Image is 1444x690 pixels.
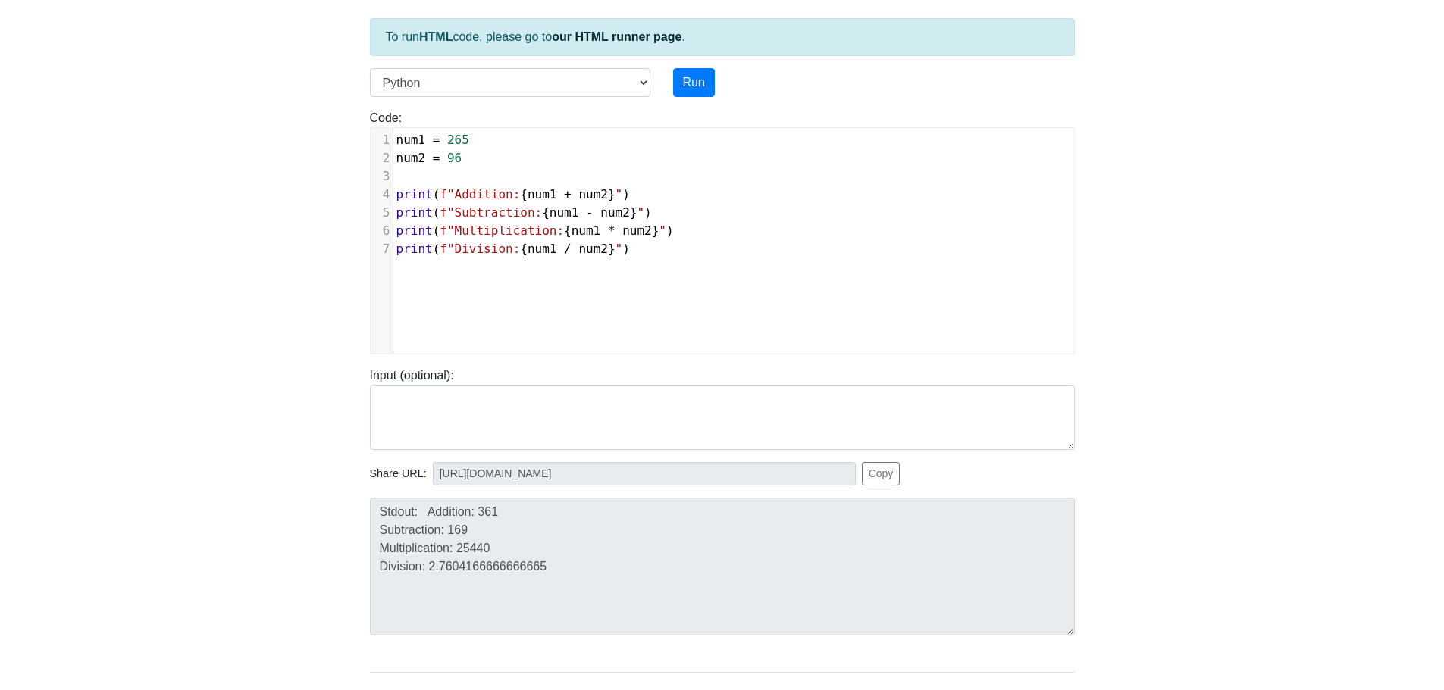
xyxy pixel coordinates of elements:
strong: HTML [419,30,453,43]
div: 6 [371,222,393,240]
div: 4 [371,186,393,204]
div: Input (optional): [359,367,1086,450]
span: 265 [447,133,469,147]
span: num1 [528,187,557,201]
span: f"Addition: [440,187,520,201]
button: Run [673,68,715,97]
button: Copy [862,462,901,485]
span: = [433,151,440,165]
span: Share URL: [370,466,427,482]
span: num1 [528,242,557,256]
span: " [637,205,644,220]
span: print [396,223,433,238]
div: 3 [371,167,393,186]
a: our HTML runner page [552,30,681,43]
span: print [396,205,433,220]
span: - [586,205,594,220]
span: num1 [396,133,426,147]
span: num2 [578,242,608,256]
span: print [396,187,433,201]
span: num2 [622,223,652,238]
span: num2 [396,151,426,165]
span: f"Subtraction: [440,205,542,220]
div: 1 [371,131,393,149]
span: num2 [578,187,608,201]
div: To run code, please go to . [370,18,1075,56]
span: num2 [600,205,630,220]
span: " [616,242,623,256]
div: 2 [371,149,393,167]
span: + [564,187,572,201]
span: ( { } ) [396,242,630,256]
span: " [616,187,623,201]
span: num1 [550,205,579,220]
span: 96 [447,151,462,165]
span: / [564,242,572,256]
span: f"Multiplication: [440,223,564,238]
div: 5 [371,204,393,222]
input: No share available yet [433,462,856,485]
span: num1 [572,223,601,238]
span: = [433,133,440,147]
span: ( { } ) [396,205,652,220]
span: ( { } ) [396,223,674,238]
div: 7 [371,240,393,258]
span: ( { } ) [396,187,630,201]
span: " [659,223,666,238]
span: print [396,242,433,256]
span: f"Division: [440,242,520,256]
div: Code: [359,109,1086,354]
